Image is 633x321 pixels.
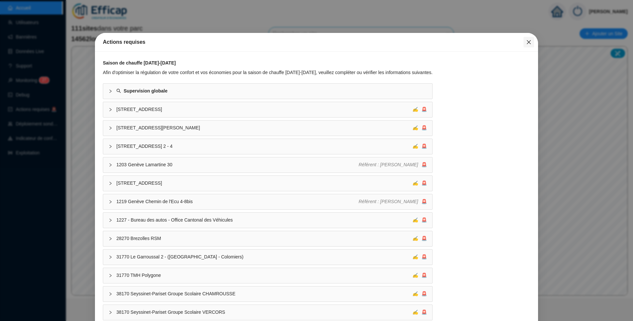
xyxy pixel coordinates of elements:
[103,305,432,320] div: 38170 Seyssinet-Pariset Groupe Scolaire VERCORS✍🚨
[524,37,534,47] button: Close
[412,143,427,150] div: 🚨
[103,120,432,136] div: [STREET_ADDRESS][PERSON_NAME]✍🚨
[412,235,427,242] div: 🚨
[108,292,112,296] span: collapsed
[116,161,359,168] span: 1203 Genève Lamartine 30
[412,107,418,112] span: ✍
[412,254,427,260] div: 🚨
[116,272,412,279] span: 31770 TMH Polygone
[116,143,412,150] span: [STREET_ADDRESS] 2 - 4
[108,126,112,130] span: collapsed
[412,236,418,241] span: ✍
[359,199,418,204] span: Référent : [PERSON_NAME]
[103,139,432,154] div: [STREET_ADDRESS] 2 - 4✍🚨
[103,38,530,46] div: Actions requises
[103,194,432,209] div: 1219 Genève Chemin de l'Ecu 4-8bisRéférent : [PERSON_NAME]🚨
[412,180,418,186] span: ✍
[116,309,412,316] span: 38170 Seyssinet-Pariset Groupe Scolaire VERCORS
[524,40,534,45] span: Fermer
[116,89,121,93] span: search
[116,124,412,131] span: [STREET_ADDRESS][PERSON_NAME]
[108,310,112,314] span: collapsed
[412,291,418,296] span: ✍
[116,254,412,260] span: 31770 Le Garroussal 2 - ([GEOGRAPHIC_DATA] - Colomiers)
[359,162,418,167] span: Référent : [PERSON_NAME]
[412,290,427,297] div: 🚨
[116,235,412,242] span: 28270 Brezolles RSM
[108,163,112,167] span: collapsed
[412,272,427,279] div: 🚨
[103,213,432,228] div: 1227 - Bureau des autos - Office Cantonal des Véhicules✍🚨
[108,108,112,112] span: collapsed
[108,200,112,204] span: collapsed
[359,161,427,168] div: 🚨
[103,250,432,265] div: 31770 Le Garroussal 2 - ([GEOGRAPHIC_DATA] - Colomiers)✍🚨
[412,309,418,315] span: ✍
[359,198,427,205] div: 🚨
[108,181,112,185] span: collapsed
[103,102,432,117] div: [STREET_ADDRESS]✍🚨
[103,176,432,191] div: [STREET_ADDRESS]✍🚨
[412,106,427,113] div: 🚨
[108,237,112,241] span: collapsed
[412,180,427,187] div: 🚨
[103,231,432,246] div: 28270 Brezolles RSM✍🚨
[108,145,112,148] span: collapsed
[103,60,176,66] strong: Saison de chauffe [DATE]-[DATE]
[412,273,418,278] span: ✍
[116,198,359,205] span: 1219 Genève Chemin de l'Ecu 4-8bis
[412,217,427,224] div: 🚨
[108,255,112,259] span: collapsed
[526,40,531,45] span: close
[412,217,418,223] span: ✍
[116,217,412,224] span: 1227 - Bureau des autos - Office Cantonal des Véhicules
[412,144,418,149] span: ✍
[412,309,427,316] div: 🚨
[103,84,432,99] div: Supervision globale
[103,286,432,302] div: 38170 Seyssinet-Pariset Groupe Scolaire CHAMROUSSE✍🚨
[116,106,412,113] span: [STREET_ADDRESS]
[103,268,432,283] div: 31770 TMH Polygone✍🚨
[412,124,427,131] div: 🚨
[124,88,167,94] strong: Supervision globale
[108,274,112,278] span: collapsed
[103,69,433,76] div: Afin d'optimiser la régulation de votre confort et vos économies pour la saison de chauffe [DATE]...
[108,89,112,93] span: collapsed
[116,180,412,187] span: [STREET_ADDRESS]
[412,125,418,130] span: ✍
[116,290,412,297] span: 38170 Seyssinet-Pariset Groupe Scolaire CHAMROUSSE
[412,254,418,259] span: ✍
[108,218,112,222] span: collapsed
[103,157,432,173] div: 1203 Genève Lamartine 30Référent : [PERSON_NAME]🚨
